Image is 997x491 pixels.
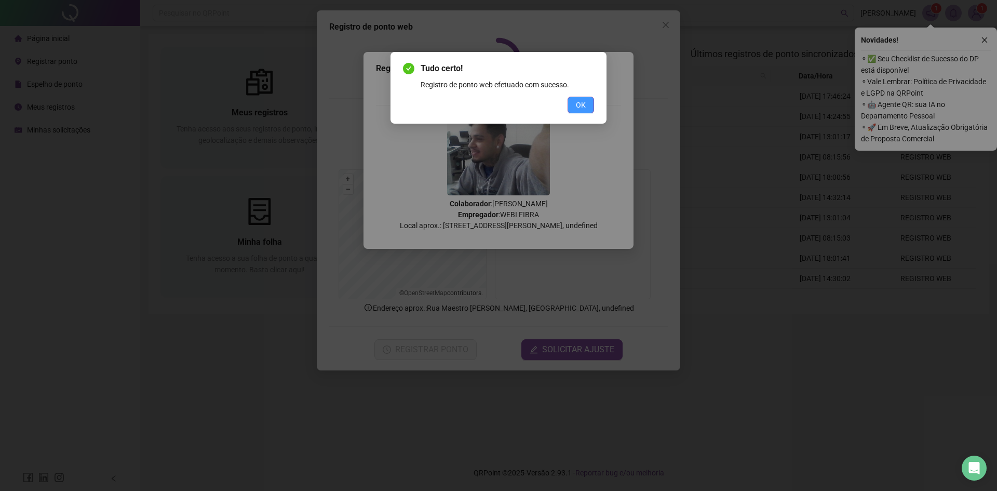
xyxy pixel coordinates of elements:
span: OK [576,99,586,111]
span: check-circle [403,63,414,74]
span: Tudo certo! [421,62,594,75]
button: OK [568,97,594,113]
div: Open Intercom Messenger [962,456,987,481]
div: Registro de ponto web efetuado com sucesso. [421,79,594,90]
